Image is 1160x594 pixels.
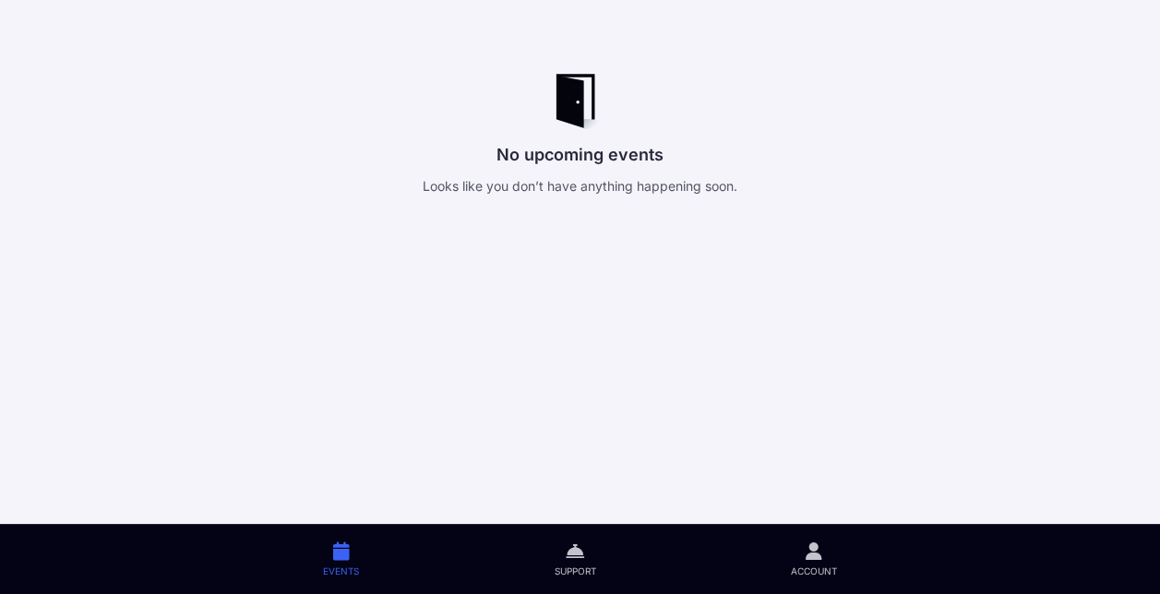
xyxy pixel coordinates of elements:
span: Support [554,564,595,577]
p: No upcoming events [256,142,905,168]
p: Looks like you don’t have anything happening soon. [256,179,905,194]
a: Support [457,524,693,594]
a: Events [226,524,457,594]
span: Events [323,564,359,577]
span: Account [791,564,837,577]
a: Account [693,524,934,594]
